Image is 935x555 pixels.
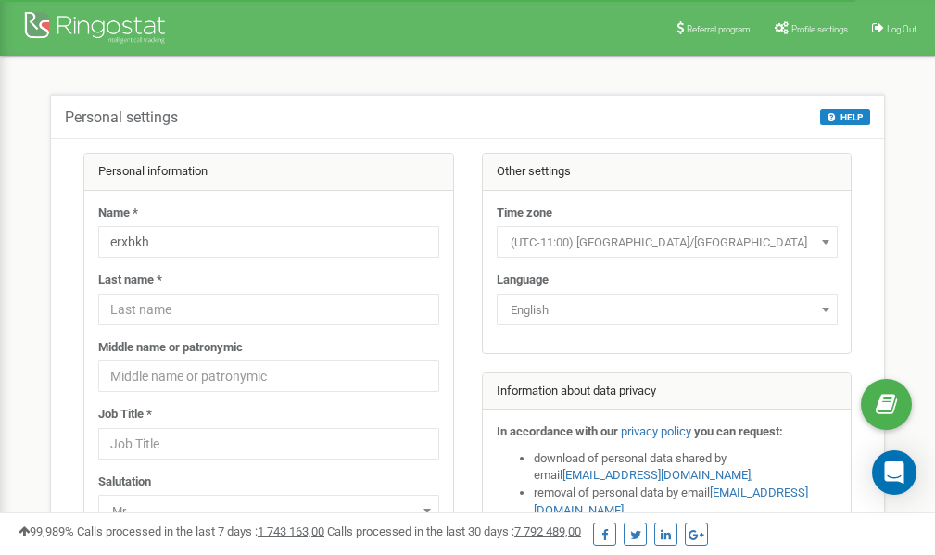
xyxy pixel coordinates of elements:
a: [EMAIL_ADDRESS][DOMAIN_NAME] [562,468,751,482]
span: Log Out [887,24,916,34]
span: (UTC-11:00) Pacific/Midway [503,230,831,256]
div: Other settings [483,154,852,191]
span: Mr. [105,498,433,524]
li: removal of personal data by email , [534,485,838,519]
label: Name * [98,205,138,222]
input: Middle name or patronymic [98,360,439,392]
u: 1 743 163,00 [258,524,324,538]
span: Mr. [98,495,439,526]
label: Last name * [98,271,162,289]
label: Salutation [98,473,151,491]
li: download of personal data shared by email , [534,450,838,485]
input: Last name [98,294,439,325]
span: English [497,294,838,325]
span: Calls processed in the last 7 days : [77,524,324,538]
a: privacy policy [621,424,691,438]
button: HELP [820,109,870,125]
span: (UTC-11:00) Pacific/Midway [497,226,838,258]
strong: you can request: [694,424,783,438]
u: 7 792 489,00 [514,524,581,538]
span: 99,989% [19,524,74,538]
span: Profile settings [791,24,848,34]
input: Job Title [98,428,439,460]
input: Name [98,226,439,258]
label: Job Title * [98,406,152,423]
label: Language [497,271,549,289]
label: Time zone [497,205,552,222]
span: Calls processed in the last 30 days : [327,524,581,538]
span: Referral program [687,24,751,34]
div: Personal information [84,154,453,191]
label: Middle name or patronymic [98,339,243,357]
div: Open Intercom Messenger [872,450,916,495]
div: Information about data privacy [483,373,852,410]
h5: Personal settings [65,109,178,126]
span: English [503,297,831,323]
strong: In accordance with our [497,424,618,438]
